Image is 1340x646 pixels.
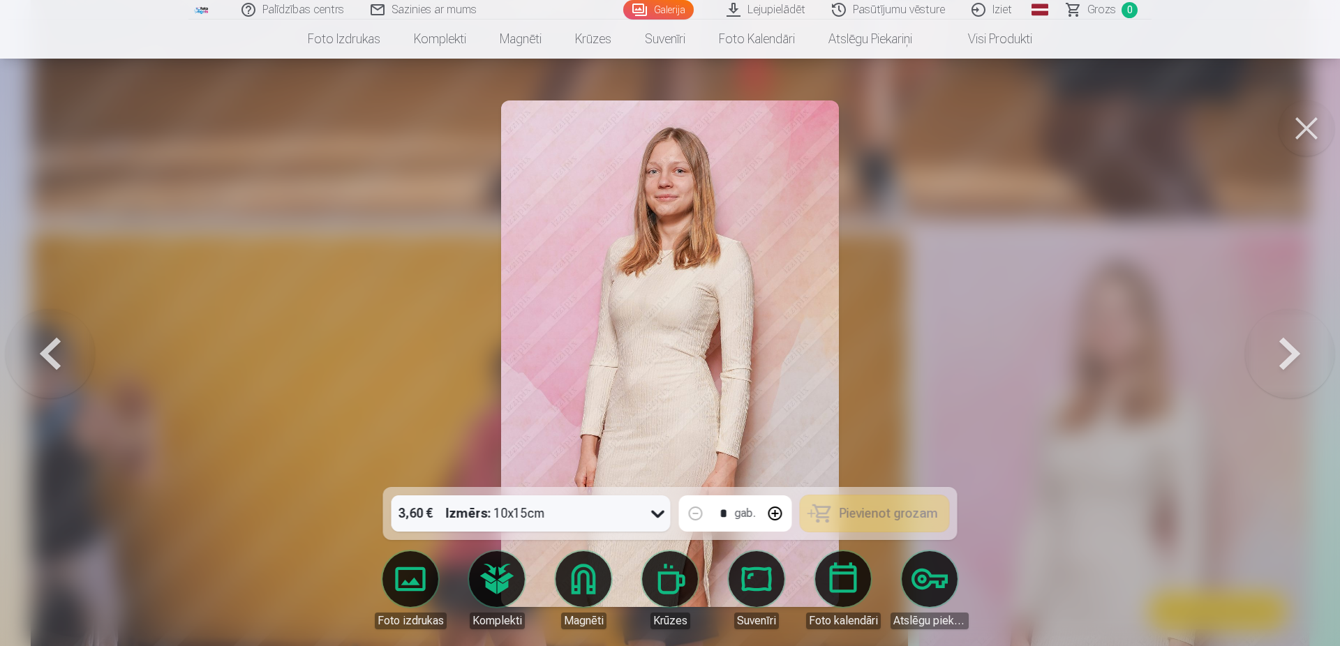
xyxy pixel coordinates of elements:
[702,20,812,59] a: Foto kalendāri
[544,551,623,629] a: Magnēti
[717,551,796,629] a: Suvenīri
[801,495,949,532] button: Pievienot grozam
[1122,2,1138,18] span: 0
[735,497,756,530] div: gab.
[392,495,440,532] div: 3,60 €
[194,6,209,14] img: /fa1
[483,20,558,59] a: Magnēti
[371,551,449,629] a: Foto izdrukas
[804,551,882,629] a: Foto kalendāri
[734,613,779,629] div: Suvenīri
[812,20,929,59] a: Atslēgu piekariņi
[929,20,1049,59] a: Visi produkti
[650,613,690,629] div: Krūzes
[806,613,881,629] div: Foto kalendāri
[291,20,397,59] a: Foto izdrukas
[446,495,545,532] div: 10x15cm
[1087,1,1116,18] span: Grozs
[446,504,491,523] strong: Izmērs :
[628,20,702,59] a: Suvenīri
[891,613,969,629] div: Atslēgu piekariņi
[470,613,525,629] div: Komplekti
[561,613,606,629] div: Magnēti
[558,20,628,59] a: Krūzes
[458,551,536,629] a: Komplekti
[397,20,483,59] a: Komplekti
[840,507,938,520] span: Pievienot grozam
[375,613,447,629] div: Foto izdrukas
[891,551,969,629] a: Atslēgu piekariņi
[631,551,709,629] a: Krūzes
